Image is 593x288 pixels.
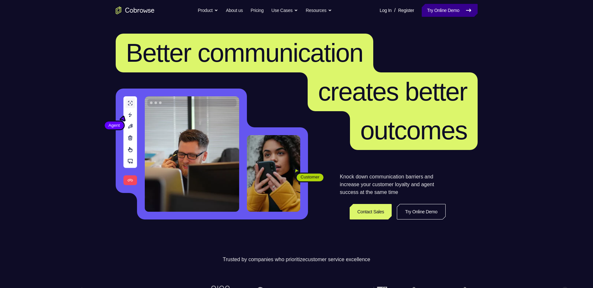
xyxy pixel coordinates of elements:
[306,4,332,17] button: Resources
[198,4,218,17] button: Product
[226,4,243,17] a: About us
[305,257,370,262] span: customer service excellence
[380,4,392,17] a: Log In
[318,77,467,106] span: creates better
[350,204,392,219] a: Contact Sales
[422,4,477,17] a: Try Online Demo
[397,204,445,219] a: Try Online Demo
[250,4,263,17] a: Pricing
[126,38,363,67] span: Better communication
[398,4,414,17] a: Register
[116,6,154,14] a: Go to the home page
[271,4,298,17] button: Use Cases
[247,135,300,212] img: A customer holding their phone
[360,116,467,145] span: outcomes
[340,173,446,196] p: Knock down communication barriers and increase your customer loyalty and agent success at the sam...
[394,6,396,14] span: /
[145,96,239,212] img: A customer support agent talking on the phone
